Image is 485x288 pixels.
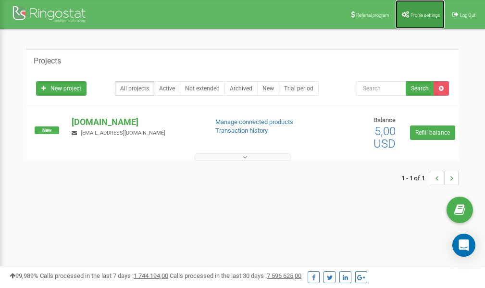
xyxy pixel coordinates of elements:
[34,57,61,65] h5: Projects
[40,272,168,279] span: Calls processed in the last 7 days :
[460,13,475,18] span: Log Out
[72,116,199,128] p: [DOMAIN_NAME]
[35,126,59,134] span: New
[10,272,38,279] span: 99,989%
[115,81,154,96] a: All projects
[267,272,301,279] u: 7 596 625,00
[356,13,389,18] span: Referral program
[410,13,440,18] span: Profile settings
[215,118,293,125] a: Manage connected products
[373,125,396,150] span: 5,00 USD
[36,81,87,96] a: New project
[406,81,434,96] button: Search
[170,272,301,279] span: Calls processed in the last 30 days :
[257,81,279,96] a: New
[154,81,180,96] a: Active
[215,127,268,134] a: Transaction history
[410,125,455,140] a: Refill balance
[401,171,430,185] span: 1 - 1 of 1
[357,81,406,96] input: Search
[134,272,168,279] u: 1 744 194,00
[180,81,225,96] a: Not extended
[224,81,258,96] a: Archived
[279,81,319,96] a: Trial period
[81,130,165,136] span: [EMAIL_ADDRESS][DOMAIN_NAME]
[401,161,459,195] nav: ...
[373,116,396,124] span: Balance
[452,234,475,257] div: Open Intercom Messenger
